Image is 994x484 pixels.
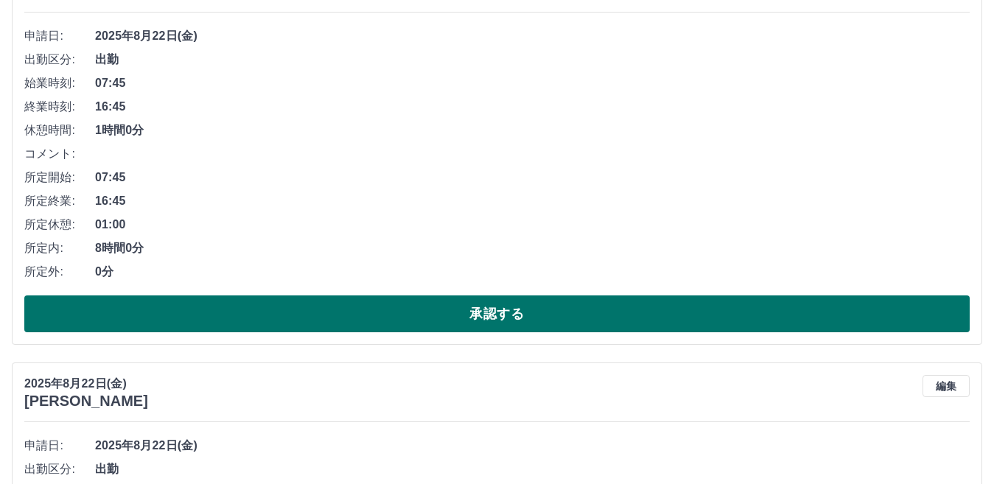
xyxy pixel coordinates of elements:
[24,145,95,163] span: コメント:
[95,122,970,139] span: 1時間0分
[95,263,970,281] span: 0分
[24,169,95,186] span: 所定開始:
[24,460,95,478] span: 出勤区分:
[95,239,970,257] span: 8時間0分
[24,51,95,69] span: 出勤区分:
[24,295,970,332] button: 承認する
[95,192,970,210] span: 16:45
[95,98,970,116] span: 16:45
[24,375,148,393] p: 2025年8月22日(金)
[24,122,95,139] span: 休憩時間:
[24,74,95,92] span: 始業時刻:
[95,74,970,92] span: 07:45
[95,216,970,234] span: 01:00
[95,51,970,69] span: 出勤
[24,27,95,45] span: 申請日:
[24,239,95,257] span: 所定内:
[95,460,970,478] span: 出勤
[24,98,95,116] span: 終業時刻:
[95,27,970,45] span: 2025年8月22日(金)
[24,393,148,410] h3: [PERSON_NAME]
[95,169,970,186] span: 07:45
[24,192,95,210] span: 所定終業:
[24,263,95,281] span: 所定外:
[24,437,95,455] span: 申請日:
[95,437,970,455] span: 2025年8月22日(金)
[923,375,970,397] button: 編集
[24,216,95,234] span: 所定休憩:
